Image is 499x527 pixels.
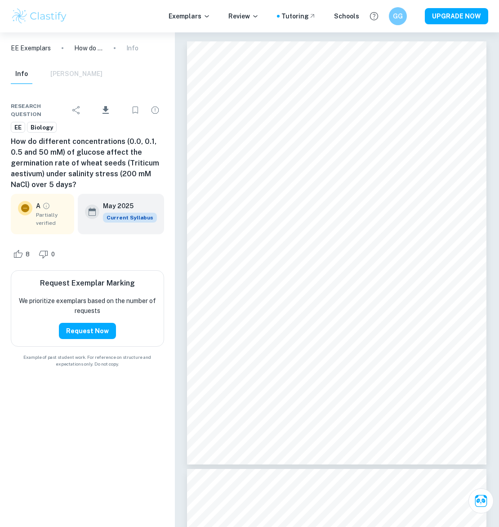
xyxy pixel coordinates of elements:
p: We prioritize exemplars based on the number of requests [18,296,156,316]
a: EE [11,122,25,133]
a: Schools [334,11,359,21]
button: Help and Feedback [366,9,382,24]
button: Request Now [59,323,116,339]
span: 0 [46,250,60,259]
div: Like [11,247,35,261]
p: How do different concentrations (0.0, 0.1, 0.5 and 50 mM) of glucose affect the germination rate ... [74,43,103,53]
span: 8 [21,250,35,259]
p: Exemplars [169,11,210,21]
img: Clastify logo [11,7,68,25]
button: Info [11,64,32,84]
span: Current Syllabus [103,213,157,223]
div: Report issue [146,101,164,119]
p: Info [126,43,138,53]
h6: Request Exemplar Marking [40,278,135,289]
h6: GG [393,11,403,21]
a: Tutoring [281,11,316,21]
h6: May 2025 [103,201,150,211]
div: Download [87,98,125,122]
button: GG [389,7,407,25]
button: UPGRADE NOW [425,8,488,24]
div: This exemplar is based on the current syllabus. Feel free to refer to it for inspiration/ideas wh... [103,213,157,223]
span: Research question [11,102,67,118]
div: Dislike [36,247,60,261]
a: Biology [27,122,57,133]
a: Grade partially verified [42,202,50,210]
a: EE Exemplars [11,43,51,53]
span: EE [11,123,25,132]
span: Example of past student work. For reference on structure and expectations only. Do not copy. [11,354,164,367]
div: Share [67,101,85,119]
span: Biology [27,123,56,132]
h6: How do different concentrations (0.0, 0.1, 0.5 and 50 mM) of glucose affect the germination rate ... [11,136,164,190]
p: A [36,201,40,211]
span: Partially verified [36,211,67,227]
p: Review [228,11,259,21]
div: Bookmark [126,101,144,119]
button: Ask Clai [468,488,494,514]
